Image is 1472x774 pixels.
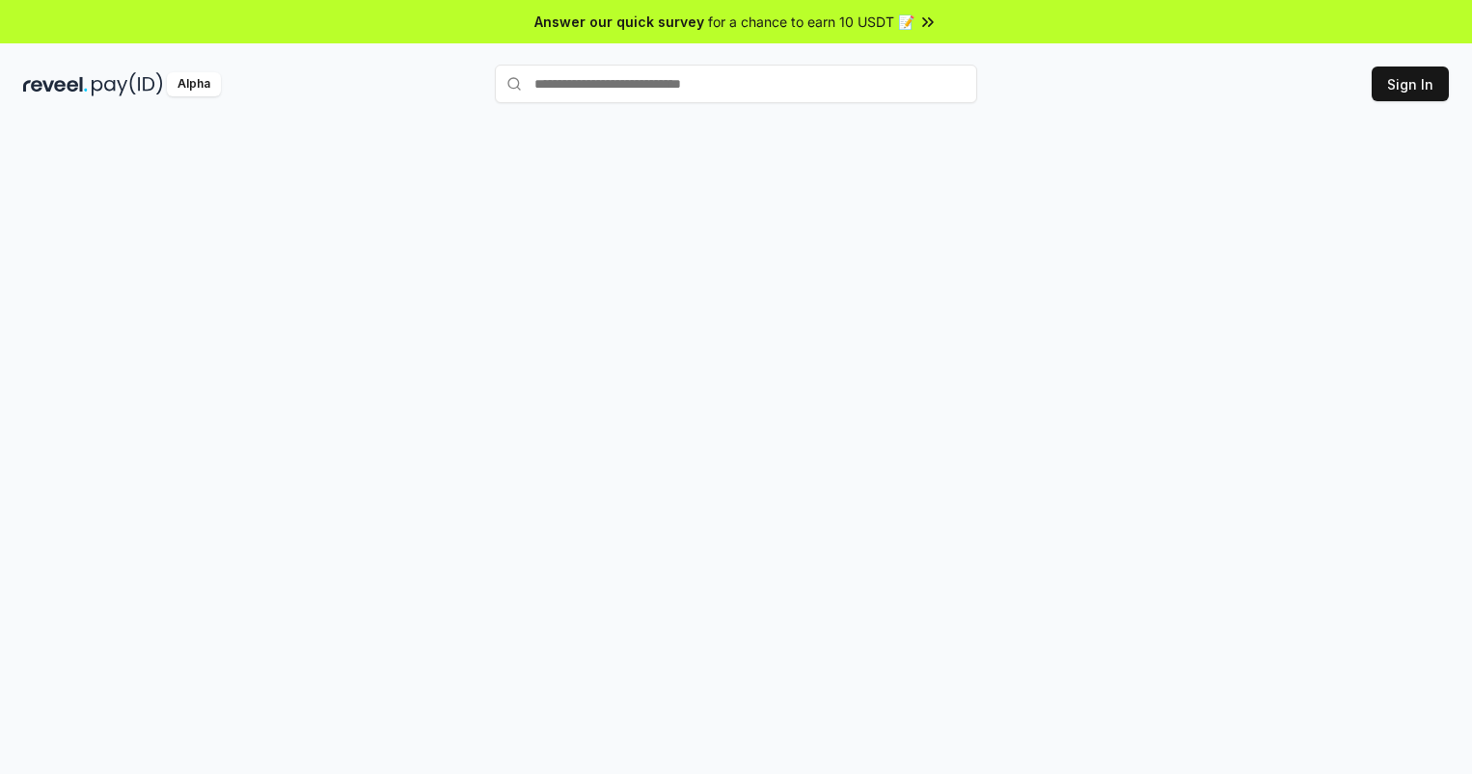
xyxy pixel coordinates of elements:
img: reveel_dark [23,72,88,96]
img: pay_id [92,72,163,96]
span: for a chance to earn 10 USDT 📝 [708,12,914,32]
span: Answer our quick survey [534,12,704,32]
button: Sign In [1372,67,1449,101]
div: Alpha [167,72,221,96]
